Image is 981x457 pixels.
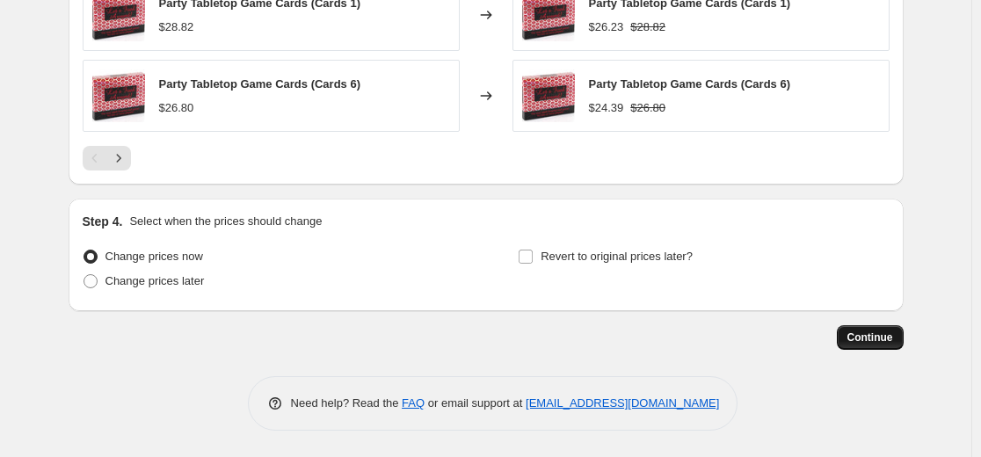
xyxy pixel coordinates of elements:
div: $24.39 [589,99,624,117]
span: or email support at [425,396,526,410]
button: Continue [837,325,904,350]
span: Party Tabletop Game Cards (Cards 6) [589,77,791,91]
button: Next [106,146,131,170]
span: Revert to original prices later? [541,250,693,263]
strike: $26.80 [630,99,665,117]
span: Party Tabletop Game Cards (Cards 6) [159,77,361,91]
a: FAQ [402,396,425,410]
p: Select when the prices should change [129,213,322,230]
span: Need help? Read the [291,396,403,410]
strike: $28.82 [630,18,665,36]
h2: Step 4. [83,213,123,230]
div: $26.80 [159,99,194,117]
span: Continue [847,330,893,345]
div: $26.23 [589,18,624,36]
nav: Pagination [83,146,131,170]
span: Change prices now [105,250,203,263]
img: P2JofktN2bzDo8Wf_80x.webp [522,69,575,122]
a: [EMAIL_ADDRESS][DOMAIN_NAME] [526,396,719,410]
div: $28.82 [159,18,194,36]
img: P2JofktN2bzDo8Wf_80x.webp [92,69,145,122]
span: Change prices later [105,274,205,287]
